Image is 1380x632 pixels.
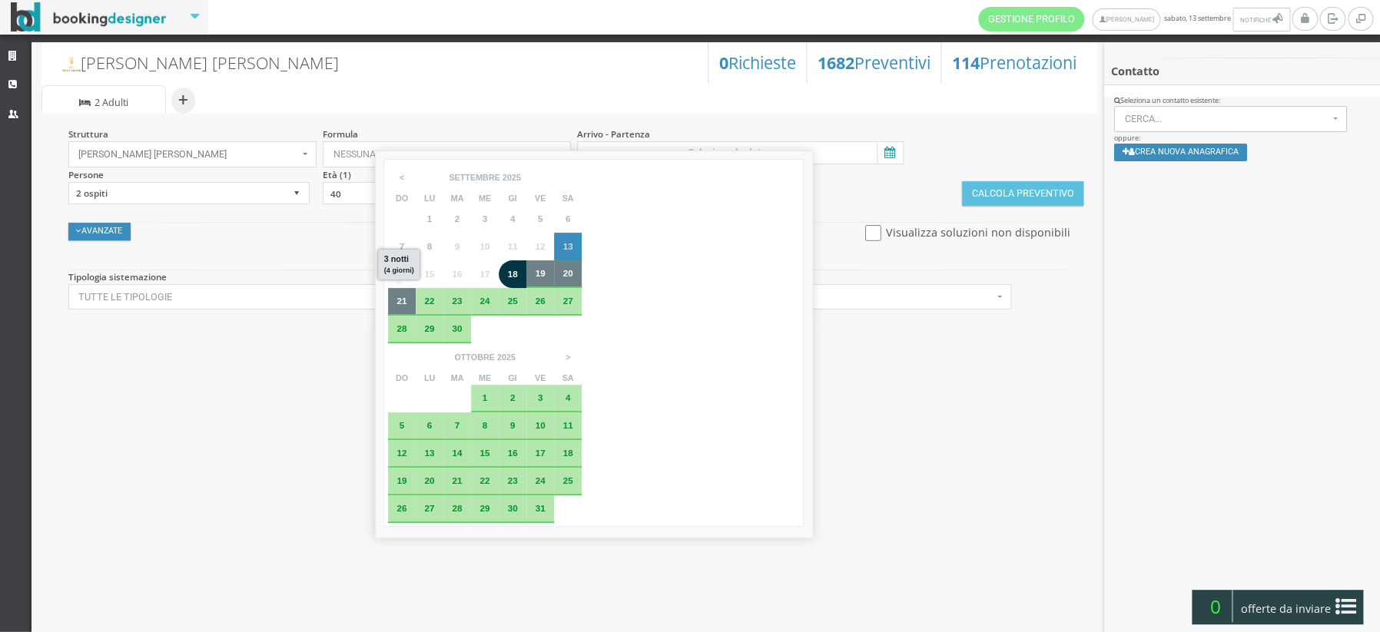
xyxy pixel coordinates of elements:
[562,420,572,430] span: 11
[535,503,545,513] span: 31
[499,371,526,385] th: gi
[978,7,1292,31] span: sabato, 13 settembre
[507,448,517,458] span: 16
[483,213,488,223] span: 3
[507,269,517,279] span: 18
[566,213,571,223] span: 6
[510,213,516,223] span: 4
[449,173,500,183] div: settembre
[424,448,434,458] span: 13
[562,241,572,251] span: 13
[526,371,554,385] th: ve
[396,296,406,306] span: 21
[424,475,434,485] span: 20
[452,475,462,485] span: 21
[396,475,406,485] span: 19
[479,503,489,513] span: 29
[427,241,433,251] span: 8
[388,191,416,205] th: do
[455,213,460,223] span: 2
[452,323,462,333] span: 30
[562,296,572,306] span: 27
[535,268,545,278] span: 19
[452,503,462,513] span: 28
[535,448,545,458] span: 17
[454,352,495,362] div: ottobre
[427,420,433,430] span: 6
[424,323,434,333] span: 29
[452,296,462,306] span: 23
[455,241,460,251] span: 9
[978,7,1084,31] a: Gestione Profilo
[479,296,489,306] span: 24
[507,241,517,251] span: 11
[510,420,516,430] span: 9
[455,420,460,430] span: 7
[1232,8,1289,31] button: Notifiche
[471,371,499,385] th: me
[11,2,167,32] img: BookingDesigner.com
[416,191,443,205] th: lu
[479,475,489,485] span: 22
[452,269,462,279] span: 16
[391,166,413,189] span: <
[443,371,471,385] th: ma
[535,296,545,306] span: 26
[538,213,543,223] span: 5
[483,392,488,402] span: 1
[562,268,572,278] span: 20
[554,371,582,385] th: sa
[479,448,489,458] span: 15
[1104,96,1380,171] div: oppure:
[471,191,499,205] th: me
[396,503,406,513] span: 26
[507,475,517,485] span: 23
[526,191,554,205] th: ve
[507,503,517,513] span: 30
[1114,106,1346,132] button: Cerca...
[1125,114,1329,124] span: Cerca...
[396,448,406,458] span: 12
[562,475,572,485] span: 25
[424,296,434,306] span: 22
[535,475,545,485] span: 24
[400,420,405,430] span: 5
[396,323,406,333] span: 28
[424,503,434,513] span: 27
[499,191,526,205] th: gi
[510,392,516,402] span: 2
[388,371,416,385] th: do
[503,173,521,183] div: 2025
[424,269,434,279] span: 15
[416,371,443,385] th: lu
[538,392,543,402] span: 3
[507,296,517,306] span: 25
[427,213,433,223] span: 1
[384,266,414,274] small: (4 giorni)
[562,448,572,458] span: 18
[479,269,489,279] span: 17
[1111,64,1159,78] b: Contatto
[443,191,471,205] th: ma
[400,241,405,251] span: 7
[1114,96,1369,106] div: Seleziona un contatto esistente:
[554,191,582,205] th: sa
[479,241,489,251] span: 10
[557,346,579,369] span: >
[452,448,462,458] span: 14
[497,352,516,362] div: 2025
[535,241,545,251] span: 12
[378,250,420,280] div: 3 notti
[566,392,571,402] span: 4
[1114,144,1247,161] button: Crea nuova anagrafica
[1092,8,1160,31] a: [PERSON_NAME]
[535,420,545,430] span: 10
[483,420,488,430] span: 8
[1199,590,1232,622] span: 0
[1236,597,1335,621] span: offerte da inviare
